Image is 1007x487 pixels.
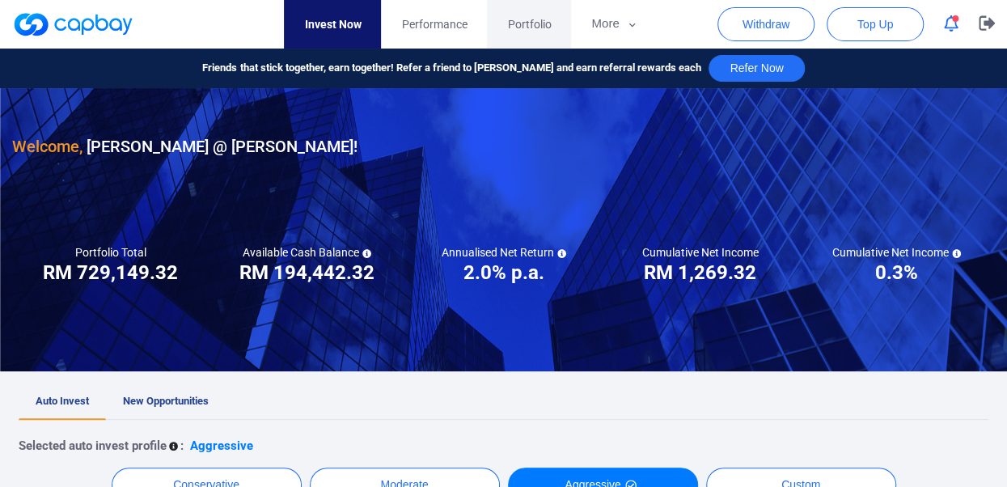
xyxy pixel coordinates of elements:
[642,245,759,260] h5: Cumulative Net Income
[190,436,253,455] p: Aggressive
[75,245,146,260] h5: Portfolio Total
[827,7,924,41] button: Top Up
[239,260,374,286] h3: RM 194,442.32
[507,15,551,33] span: Portfolio
[875,260,918,286] h3: 0.3%
[717,7,814,41] button: Withdraw
[12,133,358,159] h3: [PERSON_NAME] @ [PERSON_NAME] !
[463,260,544,286] h3: 2.0% p.a.
[442,245,566,260] h5: Annualised Net Return
[401,15,467,33] span: Performance
[857,16,893,32] span: Top Up
[202,60,700,77] span: Friends that stick together, earn together! Refer a friend to [PERSON_NAME] and earn referral rew...
[123,395,209,407] span: New Opportunities
[12,137,83,156] span: Welcome,
[43,260,178,286] h3: RM 729,149.32
[19,436,167,455] p: Selected auto invest profile
[832,245,961,260] h5: Cumulative Net Income
[644,260,756,286] h3: RM 1,269.32
[180,436,184,455] p: :
[36,395,89,407] span: Auto Invest
[709,55,804,82] button: Refer Now
[243,245,371,260] h5: Available Cash Balance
